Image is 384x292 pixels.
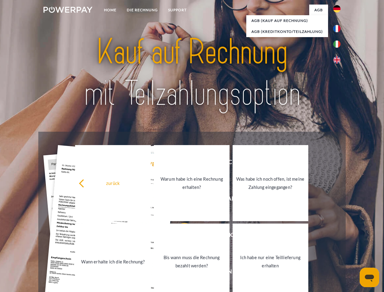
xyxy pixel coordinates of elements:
img: title-powerpay_de.svg [58,29,326,116]
div: Ich habe nur eine Teillieferung erhalten [236,253,305,270]
div: zurück [79,179,147,187]
a: DIE RECHNUNG [122,5,163,16]
a: SUPPORT [163,5,192,16]
a: Home [99,5,122,16]
div: Bis wann muss die Rechnung bezahlt werden? [157,253,226,270]
a: AGB (Kreditkonto/Teilzahlung) [246,26,328,37]
iframe: Schaltfläche zum Öffnen des Messaging-Fensters [360,268,379,287]
img: it [333,40,341,48]
div: Was habe ich noch offen, ist meine Zahlung eingegangen? [236,175,305,191]
img: fr [333,25,341,32]
div: Wann erhalte ich die Rechnung? [79,257,147,266]
div: Warum habe ich eine Rechnung erhalten? [157,175,226,191]
a: Was habe ich noch offen, ist meine Zahlung eingegangen? [233,145,308,221]
a: agb [309,5,328,16]
img: en [333,56,341,64]
img: de [333,5,341,12]
a: AGB (Kauf auf Rechnung) [246,15,328,26]
img: logo-powerpay-white.svg [43,7,92,13]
